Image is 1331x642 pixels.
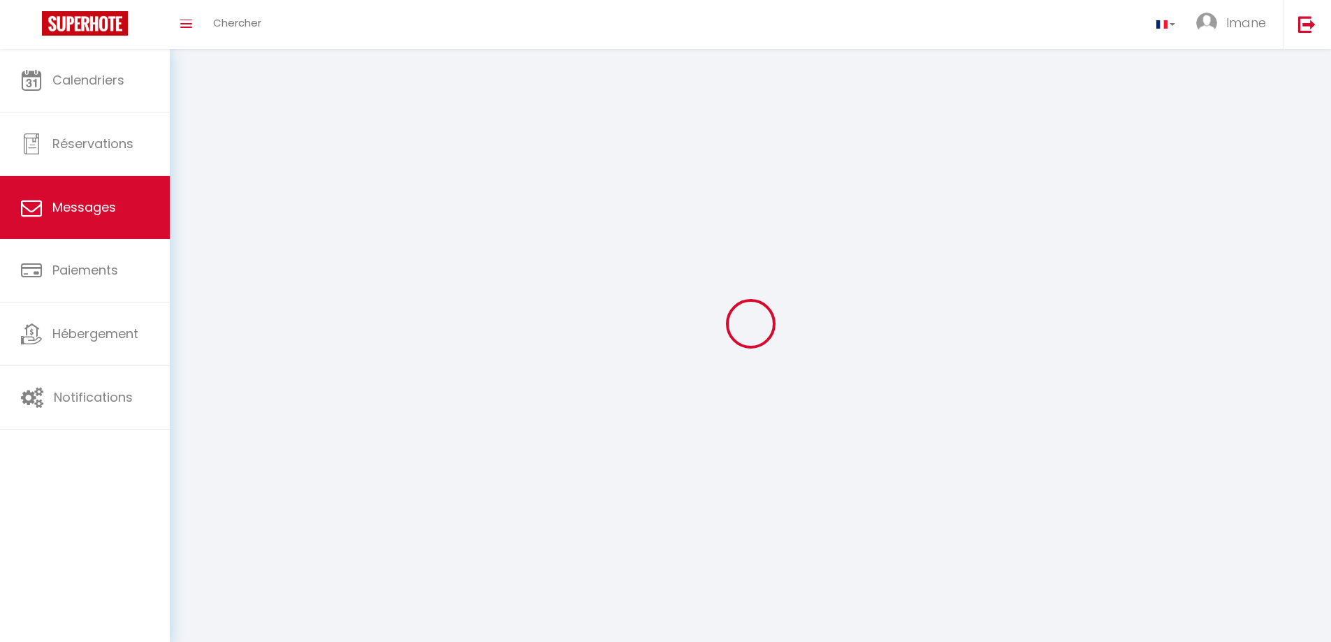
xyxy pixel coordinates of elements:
img: logout [1298,15,1316,33]
span: Messages [52,198,116,216]
span: Paiements [52,261,118,279]
img: Super Booking [42,11,128,36]
span: Imane [1226,14,1266,31]
span: Calendriers [52,71,124,89]
img: ... [1196,13,1217,34]
span: Réservations [52,135,133,152]
span: Chercher [213,15,261,30]
span: Notifications [54,388,133,406]
span: Hébergement [52,325,138,342]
